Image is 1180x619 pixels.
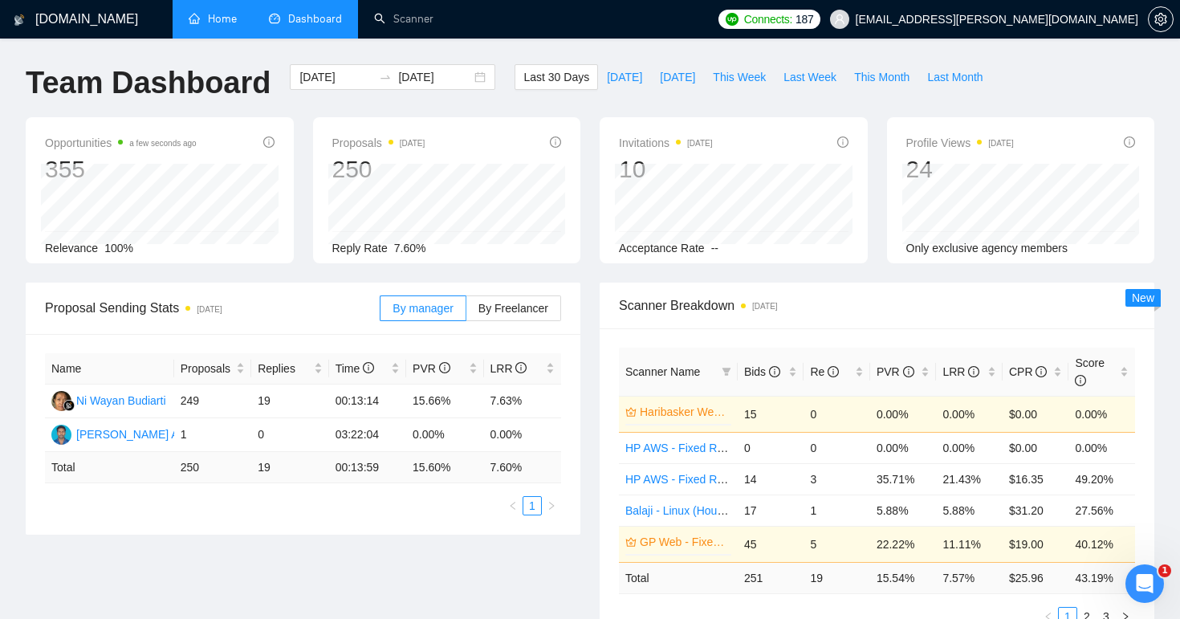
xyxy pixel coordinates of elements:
td: 0.00% [870,396,937,432]
td: $0.00 [1003,432,1069,463]
span: CPR [1009,365,1047,378]
span: 100% [104,242,133,255]
span: setting [1149,13,1173,26]
span: info-circle [1036,366,1047,377]
span: Proposal Sending Stats [45,298,380,318]
span: info-circle [828,366,839,377]
td: 251 [738,562,804,593]
span: user [834,14,845,25]
span: filter [718,360,734,384]
td: 43.19 % [1068,562,1135,593]
span: PVR [413,362,450,375]
td: 0.00% [936,396,1003,432]
div: 24 [906,154,1014,185]
td: $ 25.96 [1003,562,1069,593]
td: 250 [174,452,251,483]
li: Previous Page [503,496,523,515]
td: $19.00 [1003,526,1069,562]
span: info-circle [439,362,450,373]
span: This Week [713,68,766,86]
td: 249 [174,385,251,418]
td: 0 [804,432,870,463]
span: right [547,501,556,511]
td: 15.54 % [870,562,937,593]
td: $31.20 [1003,495,1069,526]
div: 250 [332,154,425,185]
span: Score [1075,356,1105,387]
td: 03:22:04 [329,418,406,452]
td: 15.60 % [406,452,483,483]
td: 14 [738,463,804,495]
a: NWNi Wayan Budiarti [51,393,166,406]
button: Last Month [918,64,991,90]
span: -- [711,242,718,255]
td: 0 [738,432,804,463]
span: Proposals [332,133,425,153]
span: info-circle [1075,375,1086,386]
a: GP Web - Fixed Rate ($100) [640,533,728,551]
span: info-circle [363,362,374,373]
h1: Team Dashboard [26,64,271,102]
td: 21.43% [936,463,1003,495]
td: 22.22% [870,526,937,562]
td: 7.60 % [484,452,562,483]
button: left [503,496,523,515]
span: Last 30 Days [523,68,589,86]
span: Last Month [927,68,983,86]
td: 7.57 % [936,562,1003,593]
span: [DATE] [607,68,642,86]
td: 0.00% [1068,432,1135,463]
span: info-circle [903,366,914,377]
td: 45 [738,526,804,562]
time: [DATE] [687,139,712,148]
td: 5 [804,526,870,562]
span: 1 [1158,564,1171,577]
span: Proposals [181,360,233,377]
a: Haribasker Web - Hourly Rate($25) [640,403,728,421]
span: info-circle [968,366,979,377]
td: 1 [174,418,251,452]
th: Proposals [174,353,251,385]
a: Balaji - Linux (Hourly Rate $20) [625,504,782,517]
input: End date [398,68,471,86]
input: Start date [299,68,372,86]
span: Invitations [619,133,713,153]
span: Time [336,362,374,375]
img: GP [51,425,71,445]
span: crown [625,536,637,548]
span: Relevance [45,242,98,255]
span: LRR [490,362,527,375]
td: 49.20% [1068,463,1135,495]
td: 5.88% [936,495,1003,526]
span: LRR [942,365,979,378]
td: 0 [251,418,328,452]
time: [DATE] [400,139,425,148]
span: By manager [393,302,453,315]
a: searchScanner [374,12,433,26]
a: GP[PERSON_NAME] A [51,427,179,440]
td: 1 [804,495,870,526]
span: This Month [854,68,909,86]
td: 00:13:59 [329,452,406,483]
button: right [542,496,561,515]
span: Profile Views [906,133,1014,153]
span: 7.60% [394,242,426,255]
button: This Month [845,64,918,90]
td: 19 [251,452,328,483]
td: $0.00 [1003,396,1069,432]
span: info-circle [1124,136,1135,148]
td: 27.56% [1068,495,1135,526]
a: HP AWS - Fixed Rate($100) [625,473,765,486]
time: [DATE] [752,302,777,311]
img: logo [14,7,25,33]
td: Total [619,562,738,593]
span: info-circle [263,136,275,148]
span: Bids [744,365,780,378]
td: 7.63% [484,385,562,418]
span: filter [722,367,731,377]
td: 0 [804,396,870,432]
span: Scanner Name [625,365,700,378]
iframe: Intercom live chat [1125,564,1164,603]
span: crown [625,406,637,417]
span: info-circle [837,136,848,148]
